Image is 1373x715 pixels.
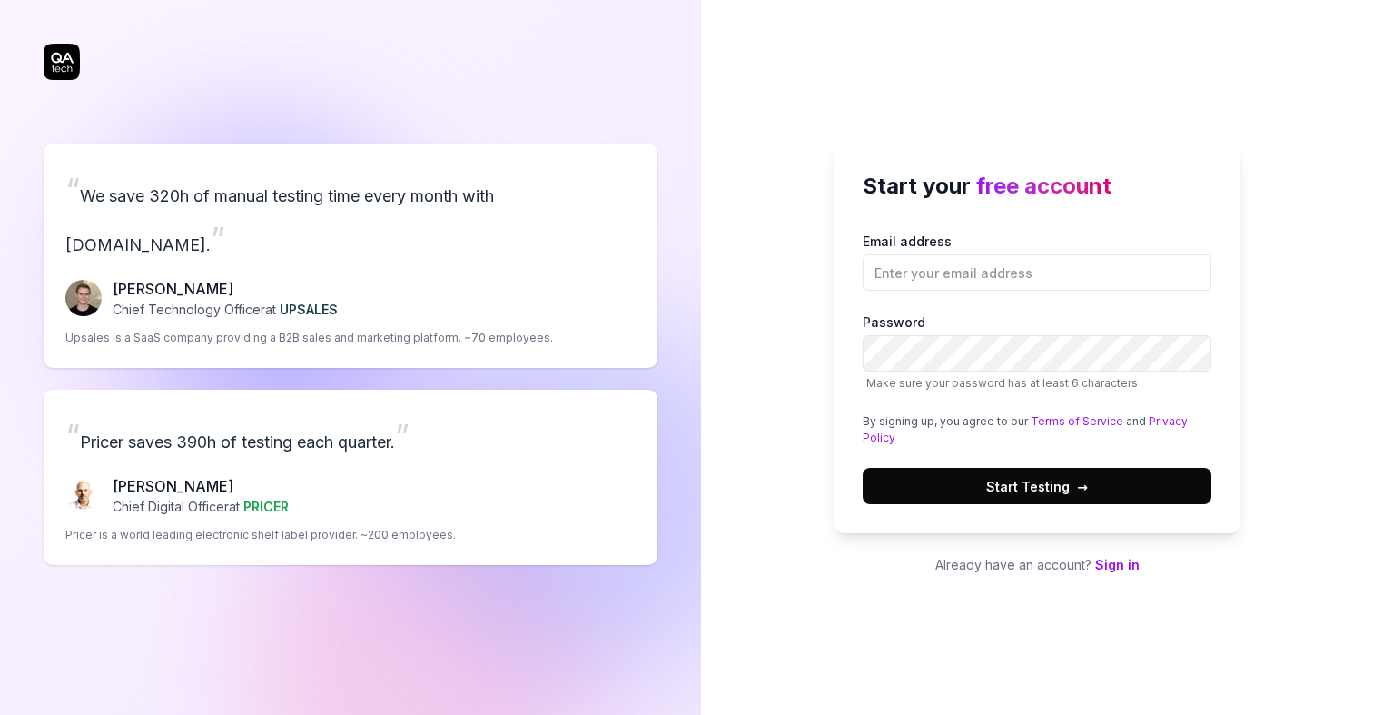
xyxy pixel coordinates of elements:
a: “We save 320h of manual testing time every month with [DOMAIN_NAME].”Fredrik Seidl[PERSON_NAME]Ch... [44,144,657,368]
p: Upsales is a SaaS company providing a B2B sales and marketing platform. ~70 employees. [65,330,553,346]
span: Start Testing [986,477,1088,496]
a: “Pricer saves 390h of testing each quarter.”Chris Chalkitis[PERSON_NAME]Chief Digital Officerat P... [44,390,657,565]
label: Email address [863,232,1211,291]
h2: Start your [863,170,1211,203]
span: UPSALES [280,302,338,317]
span: “ [65,170,80,210]
span: ” [211,219,225,259]
img: Fredrik Seidl [65,280,102,316]
span: → [1077,477,1088,496]
span: Make sure your password has at least 6 characters [866,376,1138,390]
p: Chief Digital Officer at [113,497,289,516]
p: Pricer is a world leading electronic shelf label provider. ~200 employees. [65,527,456,543]
p: [PERSON_NAME] [113,278,338,300]
p: [PERSON_NAME] [113,475,289,497]
img: Chris Chalkitis [65,477,102,513]
span: ” [395,416,410,456]
label: Password [863,313,1211,392]
span: PRICER [243,499,289,514]
p: Pricer saves 390h of testing each quarter. [65,412,636,461]
a: Sign in [1095,557,1140,572]
button: Start Testing→ [863,468,1211,504]
p: We save 320h of manual testing time every month with [DOMAIN_NAME]. [65,165,636,263]
p: Already have an account? [834,555,1240,574]
p: Chief Technology Officer at [113,300,338,319]
a: Terms of Service [1031,414,1123,428]
span: free account [976,173,1111,199]
span: “ [65,416,80,456]
input: Email address [863,254,1211,291]
div: By signing up, you agree to our and [863,413,1211,446]
input: PasswordMake sure your password has at least 6 characters [863,335,1211,372]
